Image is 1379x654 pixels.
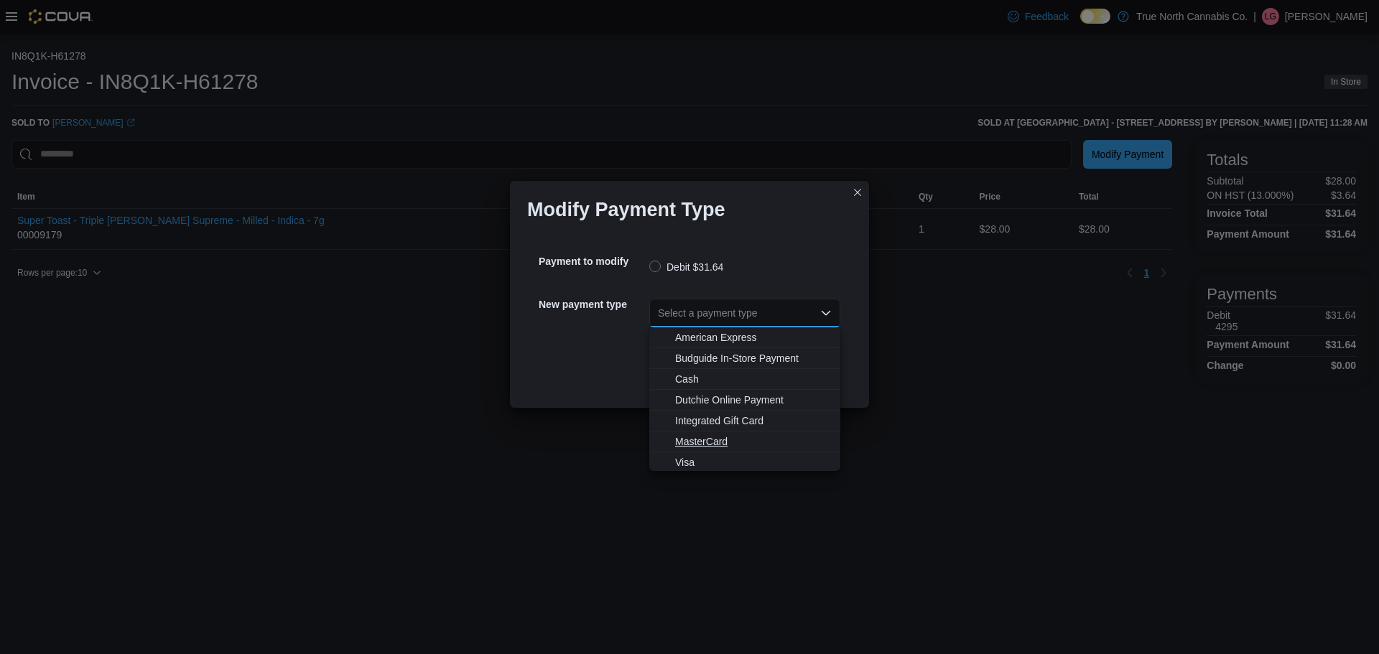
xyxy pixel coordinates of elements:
h1: Modify Payment Type [527,198,725,221]
span: Integrated Gift Card [675,414,832,428]
h5: New payment type [539,290,646,319]
h5: Payment to modify [539,247,646,276]
span: Budguide In-Store Payment [675,351,832,365]
button: Dutchie Online Payment [649,390,840,411]
span: Cash [675,372,832,386]
label: Debit $31.64 [649,258,723,276]
div: Choose from the following options [649,327,840,473]
button: American Express [649,327,840,348]
button: Closes this modal window [849,184,866,201]
button: Budguide In-Store Payment [649,348,840,369]
button: MasterCard [649,431,840,452]
span: MasterCard [675,434,832,449]
button: Cash [649,369,840,390]
span: Visa [675,455,832,470]
span: Dutchie Online Payment [675,393,832,407]
button: Visa [649,452,840,473]
input: Accessible screen reader label [658,304,659,322]
button: Close list of options [820,307,832,319]
button: Integrated Gift Card [649,411,840,431]
span: American Express [675,330,832,345]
